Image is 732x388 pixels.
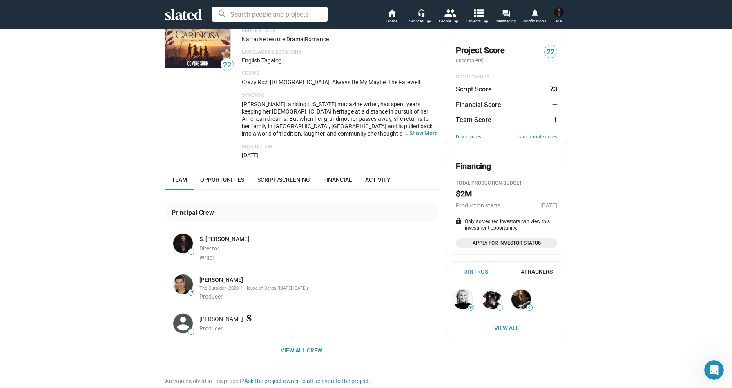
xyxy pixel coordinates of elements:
a: Learn More [47,213,116,227]
span: (incomplete) [456,58,485,63]
div: Join the growing list of filmmakers who are meeting producers, investors, and distributors on Sla... [17,51,147,83]
a: Activity [359,170,397,190]
button: Emoji picker [26,268,32,274]
dt: Financial Score [456,100,501,109]
span: Producer [199,325,223,332]
div: Total Production budget [456,180,557,187]
textarea: Message… [7,250,156,264]
span: [PERSON_NAME], a rising [US_STATE] magazine writer, has spent years keeping her [DEMOGRAPHIC_DATA... [242,101,437,188]
button: Send a message… [140,264,153,277]
img: Angelo Reyes [173,274,193,294]
div: [PERSON_NAME] [199,315,436,323]
button: Ask the project owner to attach you to the project. [244,377,370,385]
img: Shelly B... [453,290,473,309]
span: … [401,129,409,137]
h2: $2M [456,188,472,199]
mat-icon: view_list [473,7,484,19]
span: [DATE] [540,202,557,209]
img: jonas barnes [173,314,193,333]
span: Writer [199,254,214,261]
span: Apply for Investor Status [461,239,552,247]
a: Messaging [492,8,520,26]
a: Team [165,170,194,190]
dt: Script Score [456,85,492,94]
img: S. Roy Saringo [554,7,564,17]
span: Project Score [456,45,505,56]
div: Only accredited investors can view this investment opportunity. [456,219,557,232]
span: Script/Screening [257,176,310,183]
span: Producer [199,293,223,300]
img: Profile image for Jordan [23,4,36,18]
div: 3 Intros [464,268,488,276]
span: | [285,36,286,42]
mat-icon: lock [455,217,462,225]
a: Financial [317,170,359,190]
span: View All [455,321,558,335]
a: View All [448,321,565,335]
img: Sharon Bruneau [482,290,502,309]
span: 22 [221,60,233,71]
p: Languages & Locations [242,49,438,56]
p: Production [242,144,438,150]
mat-icon: arrow_drop_down [481,16,491,26]
h1: Jordan [40,4,60,10]
span: Opportunities [200,176,244,183]
mat-icon: arrow_drop_down [451,16,461,26]
span: Me [556,16,562,26]
span: Team [172,176,187,183]
span: — [188,250,194,254]
div: Close [143,3,158,18]
span: — [497,305,503,310]
span: 9 [527,305,532,310]
span: | [260,57,261,64]
button: Gif picker [39,268,45,274]
div: Over 2,000 investors are looking for on Slated. Script Scores of 70+ are immediately eligible to ... [17,16,147,47]
button: Services [406,8,435,26]
span: English [242,57,260,64]
div: The Outsider (2020- ), House of Cards ([DATE]-[DATE]) [199,285,436,292]
button: Projects [463,8,492,26]
span: 17 [188,290,194,295]
a: Apply for Investor Status [456,238,557,248]
p: Crazy Rich [DEMOGRAPHIC_DATA], Always Be My Maybe, The Farewell [242,78,438,86]
span: Messaging [496,16,516,26]
mat-icon: forum [502,9,510,17]
span: Narrative feature [242,36,285,42]
span: Drama [286,36,304,42]
p: Comps [242,70,438,77]
span: Romance [305,36,329,42]
button: S. Roy SaringoMe [549,6,569,27]
a: Notifications [520,8,549,26]
button: People [435,8,463,26]
dd: — [549,100,557,109]
img: S. Roy Saringo [173,234,193,253]
a: Disclosures [456,134,481,140]
p: Active 1h ago [40,10,76,18]
div: COMPONENTS [456,74,557,80]
span: Production starts [456,202,500,209]
mat-icon: arrow_drop_down [424,16,433,26]
p: Synopsis [242,92,438,99]
button: Home [128,3,143,19]
span: Financial [323,176,352,183]
iframe: Intercom live chat [704,360,724,380]
div: Are you involved in this project? [165,377,438,385]
a: [PERSON_NAME] [199,276,243,284]
a: Opportunities [194,170,251,190]
span: Activity [365,176,391,183]
a: Script/Screening [251,170,317,190]
a: Home [377,8,406,26]
mat-icon: people [444,7,456,19]
span: Learn More [63,216,100,223]
span: 39 [468,305,474,310]
span: Tagalog [261,57,282,64]
span: Director [199,245,219,252]
div: Financing [456,161,491,172]
div: People [439,16,459,26]
a: Learn about scores [515,134,557,140]
span: — [188,330,194,334]
mat-icon: notifications [531,9,538,16]
dd: 73 [549,85,557,94]
span: 22 [545,47,557,58]
span: Projects [466,16,489,26]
